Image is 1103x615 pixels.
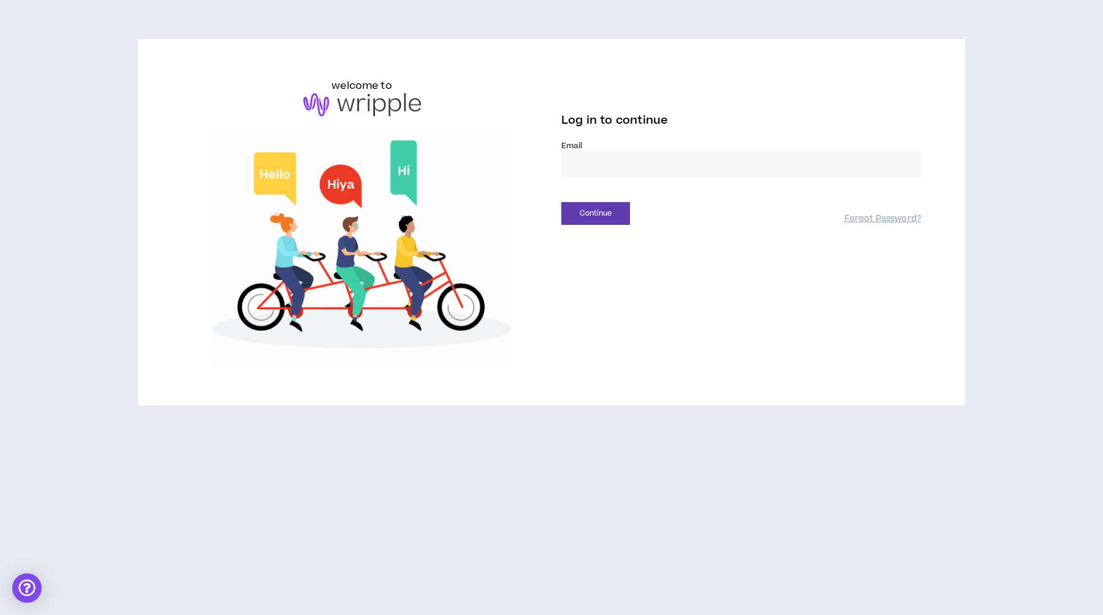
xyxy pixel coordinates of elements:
[844,213,921,225] a: Forgot Password?
[332,78,392,93] h6: welcome to
[561,202,630,225] button: Continue
[561,140,921,151] label: Email
[12,573,42,603] div: Open Intercom Messenger
[182,129,542,367] img: Welcome to Wripple
[303,93,421,116] img: logo-brand.png
[561,113,668,128] span: Log in to continue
